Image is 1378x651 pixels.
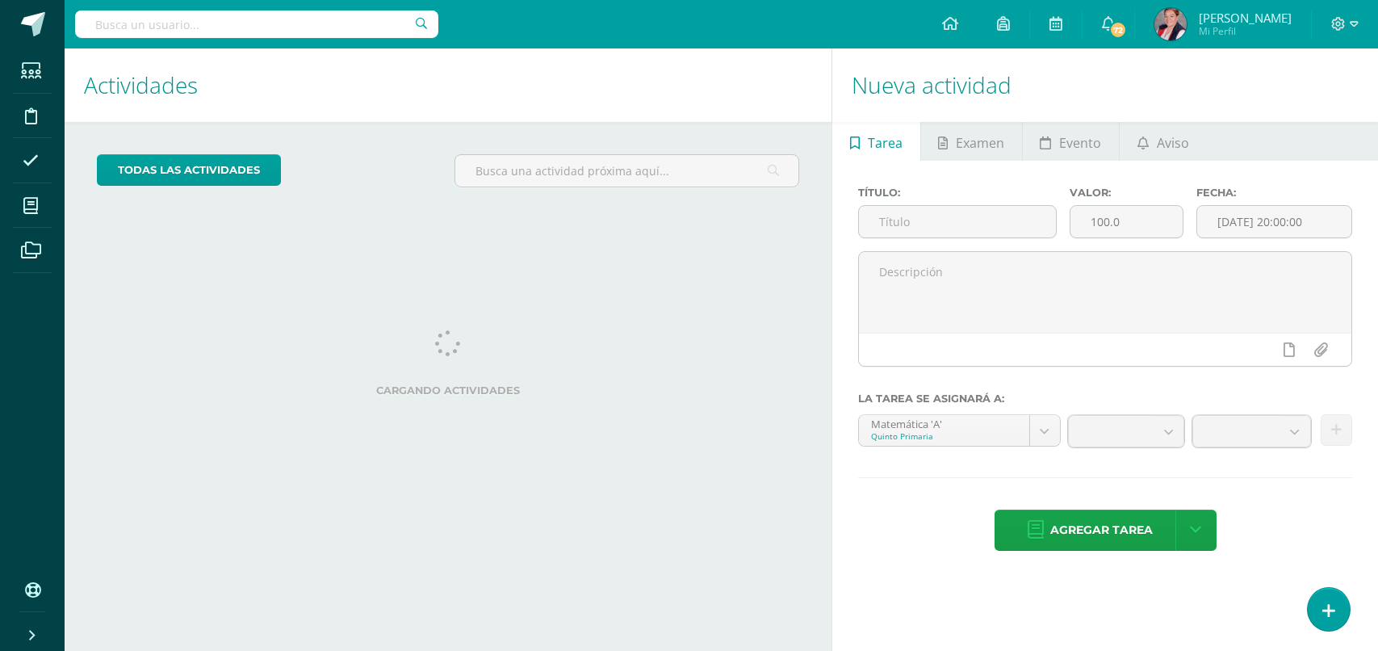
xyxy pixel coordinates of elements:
div: Quinto Primaria [871,430,1016,442]
label: Valor: [1070,187,1183,199]
input: Título [859,206,1055,237]
input: Fecha de entrega [1197,206,1351,237]
label: Cargando actividades [97,384,799,397]
h1: Actividades [84,48,812,122]
input: Busca una actividad próxima aquí... [455,155,798,187]
span: 72 [1108,21,1126,39]
input: Puntos máximos [1070,206,1183,237]
label: La tarea se asignará a: [858,393,1352,405]
span: Agregar tarea [1050,510,1153,550]
a: Examen [921,122,1022,161]
input: Busca un usuario... [75,10,438,38]
a: Aviso [1120,122,1206,161]
div: Matemática 'A' [871,415,1016,430]
img: b642a002b92f01e9ab70c74b6c3c30d5.png [1154,8,1187,40]
label: Título: [858,187,1056,199]
span: Mi Perfil [1199,24,1292,38]
span: Evento [1059,124,1101,162]
a: Evento [1023,122,1119,161]
label: Fecha: [1196,187,1352,199]
span: Examen [956,124,1004,162]
a: Tarea [832,122,919,161]
span: Tarea [868,124,903,162]
a: Matemática 'A'Quinto Primaria [859,415,1059,446]
span: Aviso [1157,124,1189,162]
h1: Nueva actividad [852,48,1359,122]
a: todas las Actividades [97,154,281,186]
span: [PERSON_NAME] [1199,10,1292,26]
